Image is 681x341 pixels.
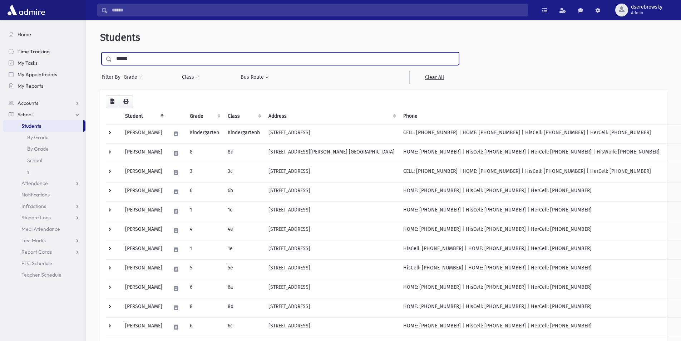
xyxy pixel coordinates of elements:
a: School [3,109,85,120]
a: My Tasks [3,57,85,69]
td: 1e [223,240,264,259]
td: 6 [186,279,223,298]
td: [PERSON_NAME] [121,201,167,221]
td: [STREET_ADDRESS] [264,259,399,279]
a: Clear All [409,71,459,84]
span: dserebrowsky [631,4,662,10]
td: 8d [223,143,264,163]
span: Accounts [18,100,38,106]
span: Filter By [102,73,123,81]
td: 8d [223,298,264,317]
span: Test Marks [21,237,46,244]
a: Notifications [3,189,85,200]
button: Bus Route [240,71,269,84]
span: Students [21,123,41,129]
a: Accounts [3,97,85,109]
span: My Appointments [18,71,57,78]
td: [STREET_ADDRESS] [264,163,399,182]
td: 4e [223,221,264,240]
a: Report Cards [3,246,85,258]
td: 3 [186,163,223,182]
td: [STREET_ADDRESS] [264,124,399,143]
a: Infractions [3,200,85,212]
td: [PERSON_NAME] [121,279,167,298]
span: PTC Schedule [21,260,52,267]
span: My Reports [18,83,43,89]
td: 6 [186,317,223,337]
a: My Appointments [3,69,85,80]
span: Teacher Schedule [21,272,61,278]
th: Student: activate to sort column descending [121,108,167,125]
span: My Tasks [18,60,38,66]
button: CSV [106,95,119,108]
td: 6c [223,317,264,337]
span: Attendance [21,180,48,186]
a: Home [3,29,85,40]
td: [PERSON_NAME] [121,259,167,279]
td: 8 [186,143,223,163]
td: [PERSON_NAME] [121,163,167,182]
td: [STREET_ADDRESS] [264,201,399,221]
td: [STREET_ADDRESS] [264,240,399,259]
a: Attendance [3,177,85,189]
span: Infractions [21,203,46,209]
td: [STREET_ADDRESS] [264,317,399,337]
a: s [3,166,85,177]
span: School [18,111,33,118]
td: [STREET_ADDRESS] [264,221,399,240]
a: By Grade [3,132,85,143]
td: [PERSON_NAME] [121,143,167,163]
span: Student Logs [21,214,51,221]
span: Admin [631,10,662,16]
td: [PERSON_NAME] [121,298,167,317]
a: By Grade [3,143,85,155]
td: 4 [186,221,223,240]
td: 1 [186,201,223,221]
span: Home [18,31,31,38]
td: 5 [186,259,223,279]
td: [STREET_ADDRESS] [264,182,399,201]
td: 6b [223,182,264,201]
td: [PERSON_NAME] [121,182,167,201]
a: Student Logs [3,212,85,223]
th: Address: activate to sort column ascending [264,108,399,125]
td: Kindergarten [186,124,223,143]
td: [STREET_ADDRESS][PERSON_NAME] [GEOGRAPHIC_DATA] [264,143,399,163]
a: Test Marks [3,235,85,246]
a: Students [3,120,83,132]
td: 6 [186,182,223,201]
a: Teacher Schedule [3,269,85,281]
td: 3c [223,163,264,182]
td: [PERSON_NAME] [121,221,167,240]
td: 8 [186,298,223,317]
img: AdmirePro [6,3,47,17]
td: [STREET_ADDRESS] [264,279,399,298]
th: Grade: activate to sort column ascending [186,108,223,125]
td: Kindergartenb [223,124,264,143]
td: [PERSON_NAME] [121,240,167,259]
a: Meal Attendance [3,223,85,235]
button: Print [119,95,133,108]
td: 6a [223,279,264,298]
span: Notifications [21,191,50,198]
td: 1 [186,240,223,259]
td: 1c [223,201,264,221]
input: Search [108,4,527,16]
span: Meal Attendance [21,226,60,232]
button: Grade [123,71,143,84]
span: Students [100,31,140,43]
td: [STREET_ADDRESS] [264,298,399,317]
a: My Reports [3,80,85,92]
th: Class: activate to sort column ascending [223,108,264,125]
a: School [3,155,85,166]
td: [PERSON_NAME] [121,317,167,337]
span: Time Tracking [18,48,50,55]
td: 5e [223,259,264,279]
button: Class [182,71,199,84]
td: [PERSON_NAME] [121,124,167,143]
a: Time Tracking [3,46,85,57]
span: Report Cards [21,249,52,255]
a: PTC Schedule [3,258,85,269]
